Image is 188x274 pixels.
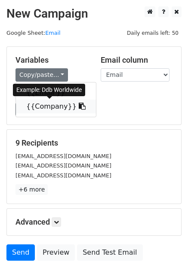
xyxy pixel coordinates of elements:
h5: Variables [15,55,88,65]
span: Daily emails left: 50 [124,28,182,38]
a: Send [6,244,35,261]
a: Send Test Email [77,244,142,261]
small: [EMAIL_ADDRESS][DOMAIN_NAME] [15,153,111,159]
a: Copy/paste... [15,68,68,82]
a: Email [45,30,60,36]
h5: 9 Recipients [15,138,173,148]
small: [EMAIL_ADDRESS][DOMAIN_NAME] [15,162,111,169]
small: Google Sheet: [6,30,61,36]
div: Example: Ddb Worldwide [13,84,85,96]
small: [EMAIL_ADDRESS][DOMAIN_NAME] [15,172,111,179]
h2: New Campaign [6,6,182,21]
a: Preview [37,244,75,261]
a: +6 more [15,184,48,195]
iframe: Chat Widget [145,233,188,274]
a: {{Company}} [16,100,96,113]
a: Daily emails left: 50 [124,30,182,36]
h5: Advanced [15,217,173,227]
h5: Email column [101,55,173,65]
